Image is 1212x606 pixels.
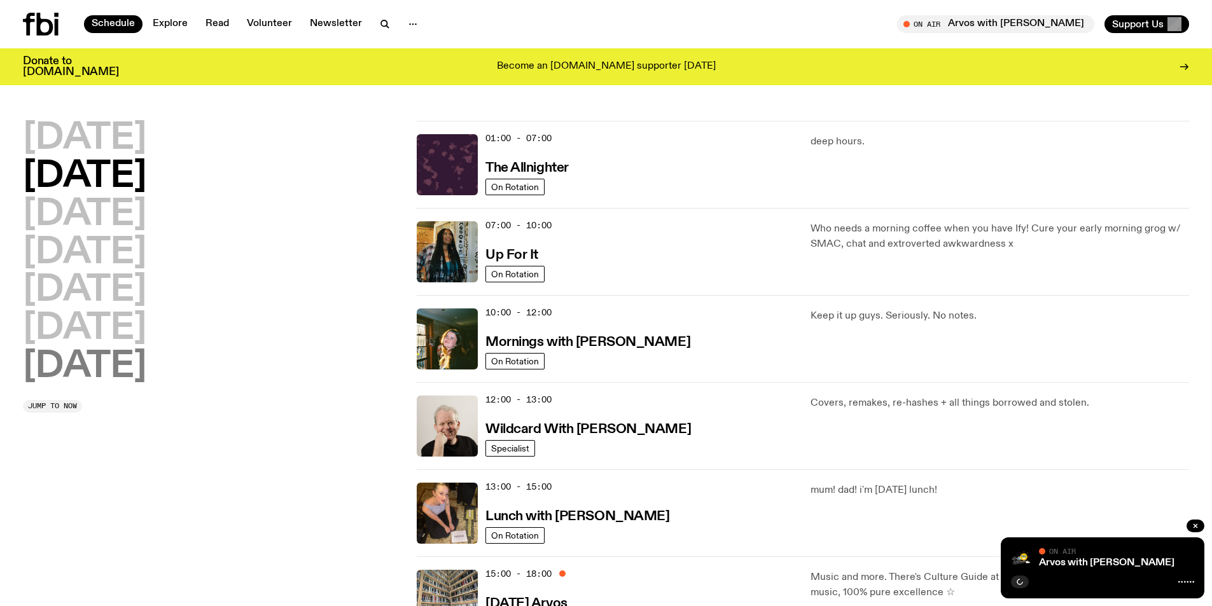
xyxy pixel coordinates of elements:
[23,197,146,233] button: [DATE]
[485,266,545,282] a: On Rotation
[198,15,237,33] a: Read
[485,306,552,319] span: 10:00 - 12:00
[811,308,1189,324] p: Keep it up guys. Seriously. No notes.
[485,162,569,175] h3: The Allnighter
[485,481,552,493] span: 13:00 - 15:00
[84,15,143,33] a: Schedule
[811,483,1189,498] p: mum! dad! i'm [DATE] lunch!
[485,249,538,262] h3: Up For It
[485,527,545,544] a: On Rotation
[485,336,690,349] h3: Mornings with [PERSON_NAME]
[23,311,146,347] button: [DATE]
[23,273,146,308] button: [DATE]
[23,121,146,156] button: [DATE]
[485,246,538,262] a: Up For It
[23,159,146,195] button: [DATE]
[485,333,690,349] a: Mornings with [PERSON_NAME]
[497,61,716,72] p: Become an [DOMAIN_NAME] supporter [DATE]
[811,134,1189,149] p: deep hours.
[23,235,146,271] button: [DATE]
[811,396,1189,411] p: Covers, remakes, re-hashes + all things borrowed and stolen.
[485,420,691,436] a: Wildcard With [PERSON_NAME]
[491,269,539,279] span: On Rotation
[485,440,535,457] a: Specialist
[485,507,669,523] a: Lunch with [PERSON_NAME]
[417,396,478,457] img: Stuart is smiling charmingly, wearing a black t-shirt against a stark white background.
[23,56,119,78] h3: Donate to [DOMAIN_NAME]
[485,132,552,144] span: 01:00 - 07:00
[811,221,1189,252] p: Who needs a morning coffee when you have Ify! Cure your early morning grog w/ SMAC, chat and extr...
[485,219,552,231] span: 07:00 - 10:00
[239,15,300,33] a: Volunteer
[417,483,478,544] img: SLC lunch cover
[491,443,529,453] span: Specialist
[491,182,539,191] span: On Rotation
[28,403,77,410] span: Jump to now
[1039,558,1174,568] a: Arvos with [PERSON_NAME]
[485,423,691,436] h3: Wildcard With [PERSON_NAME]
[1011,547,1031,568] img: A stock image of a grinning sun with sunglasses, with the text Good Afternoon in cursive
[491,356,539,366] span: On Rotation
[811,570,1189,600] p: Music and more. There's Culture Guide at 4:30pm. 50% [DEMOGRAPHIC_DATA] music, 100% pure excellen...
[145,15,195,33] a: Explore
[23,349,146,385] button: [DATE]
[485,394,552,406] span: 12:00 - 13:00
[302,15,370,33] a: Newsletter
[1104,15,1189,33] button: Support Us
[417,308,478,369] img: Freya smiles coyly as she poses for the image.
[491,530,539,540] span: On Rotation
[23,400,82,413] button: Jump to now
[485,179,545,195] a: On Rotation
[485,510,669,523] h3: Lunch with [PERSON_NAME]
[1112,18,1164,30] span: Support Us
[1049,547,1076,555] span: On Air
[485,159,569,175] a: The Allnighter
[485,568,552,580] span: 15:00 - 18:00
[897,15,1094,33] button: On AirArvos with [PERSON_NAME]
[485,353,545,369] a: On Rotation
[417,221,478,282] img: Ify - a Brown Skin girl with black braided twists, looking up to the side with her tongue stickin...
